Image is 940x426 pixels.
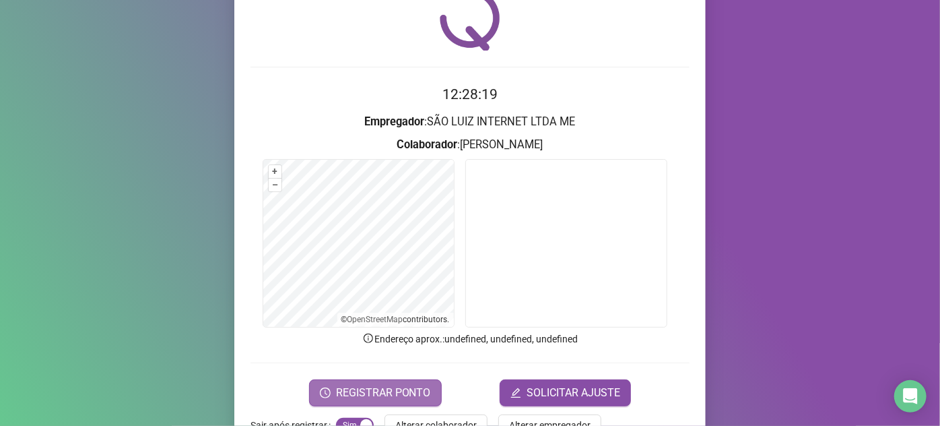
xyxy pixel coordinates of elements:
[347,315,403,324] a: OpenStreetMap
[362,332,374,344] span: info-circle
[336,385,431,401] span: REGISTRAR PONTO
[510,388,521,398] span: edit
[250,136,690,154] h3: : [PERSON_NAME]
[309,379,442,406] button: REGISTRAR PONTO
[442,86,498,102] time: 12:28:19
[320,388,331,398] span: clock-circle
[269,165,281,178] button: +
[341,315,450,324] li: © contributors.
[250,332,690,346] p: Endereço aprox. : undefined, undefined, undefined
[397,138,458,151] strong: Colaborador
[894,380,927,413] div: Open Intercom Messenger
[365,115,425,128] strong: Empregador
[250,113,690,131] h3: : SÃO LUIZ INTERNET LTDA ME
[500,379,631,406] button: editSOLICITAR AJUSTE
[527,385,620,401] span: SOLICITAR AJUSTE
[269,179,281,191] button: –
